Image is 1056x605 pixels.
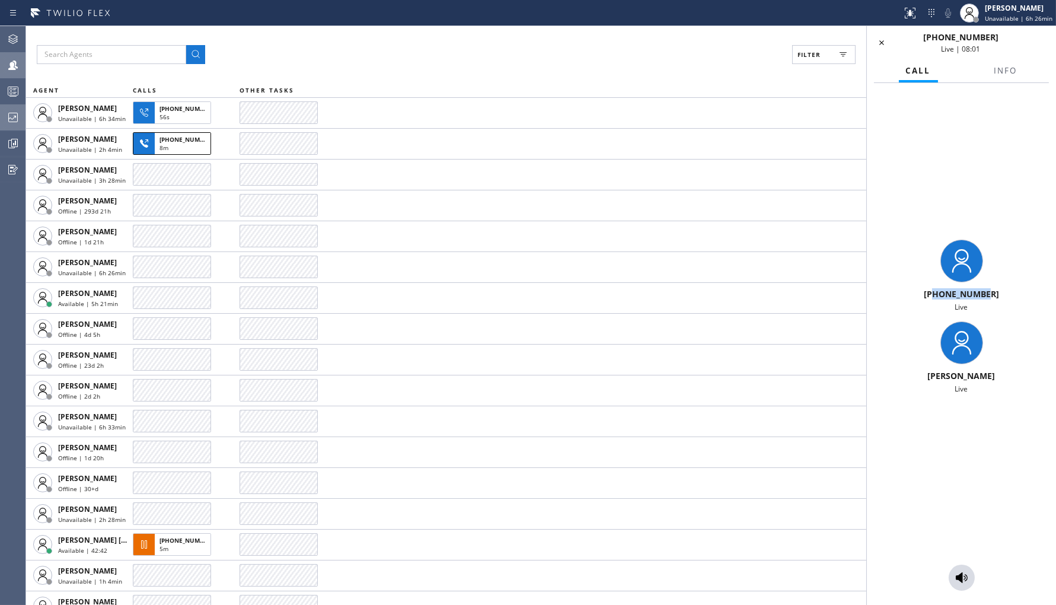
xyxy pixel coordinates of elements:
span: [PERSON_NAME] [58,350,117,360]
span: [PHONE_NUMBER] [159,135,213,144]
div: [PERSON_NAME] [872,370,1051,381]
span: Offline | 30+d [58,485,98,493]
button: [PHONE_NUMBER]5m [133,530,215,559]
span: Offline | 2d 2h [58,392,100,400]
span: Call [906,65,931,76]
span: [PERSON_NAME] [58,257,117,268]
span: Offline | 23d 2h [58,361,104,370]
span: [PERSON_NAME] [58,165,117,175]
span: [PERSON_NAME] [58,504,117,514]
span: [PERSON_NAME] [58,412,117,422]
span: Offline | 293d 21h [58,207,111,215]
span: 8m [159,144,168,152]
span: [PHONE_NUMBER] [159,536,213,544]
button: [PHONE_NUMBER]8m [133,129,215,158]
span: Unavailable | 6h 26min [985,14,1052,23]
span: [PERSON_NAME] [58,227,117,237]
span: Unavailable | 6h 34min [58,114,126,123]
span: [PERSON_NAME] [58,103,117,113]
span: [PERSON_NAME] [58,134,117,144]
span: 5m [159,544,168,553]
span: OTHER TASKS [240,86,294,94]
button: Mute [940,5,956,21]
span: Unavailable | 6h 26min [58,269,126,277]
span: Offline | 1d 21h [58,238,104,246]
button: Monitor Call [949,565,975,591]
span: Live [955,384,968,394]
span: Filter [797,50,821,59]
button: Info [987,59,1025,82]
span: Offline | 1d 20h [58,454,104,462]
span: [PHONE_NUMBER] [923,31,998,43]
span: [PERSON_NAME] [58,288,117,298]
span: Offline | 4d 5h [58,330,100,339]
span: 56s [159,113,170,121]
span: [PERSON_NAME] [58,442,117,453]
button: Call [899,59,938,82]
button: Filter [792,45,856,64]
span: [PERSON_NAME] [58,566,117,576]
span: [PHONE_NUMBER] [924,288,999,300]
span: Info [994,65,1017,76]
span: Unavailable | 2h 28min [58,515,126,524]
span: Available | 42:42 [58,546,107,555]
span: [PERSON_NAME] [58,381,117,391]
span: Unavailable | 3h 28min [58,176,126,184]
span: Available | 5h 21min [58,300,118,308]
span: [PERSON_NAME] [58,196,117,206]
span: CALLS [133,86,157,94]
span: Live | 08:01 [942,44,981,54]
span: Live [955,302,968,312]
span: AGENT [33,86,59,94]
button: [PHONE_NUMBER]56s [133,98,215,128]
input: Search Agents [37,45,186,64]
span: [PERSON_NAME] [58,319,117,329]
span: Unavailable | 1h 4min [58,577,122,585]
span: Unavailable | 2h 4min [58,145,122,154]
span: [PHONE_NUMBER] [159,104,213,113]
span: Unavailable | 6h 33min [58,423,126,431]
span: [PERSON_NAME] [58,473,117,483]
span: [PERSON_NAME] [PERSON_NAME] [58,535,177,545]
div: [PERSON_NAME] [985,3,1052,13]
